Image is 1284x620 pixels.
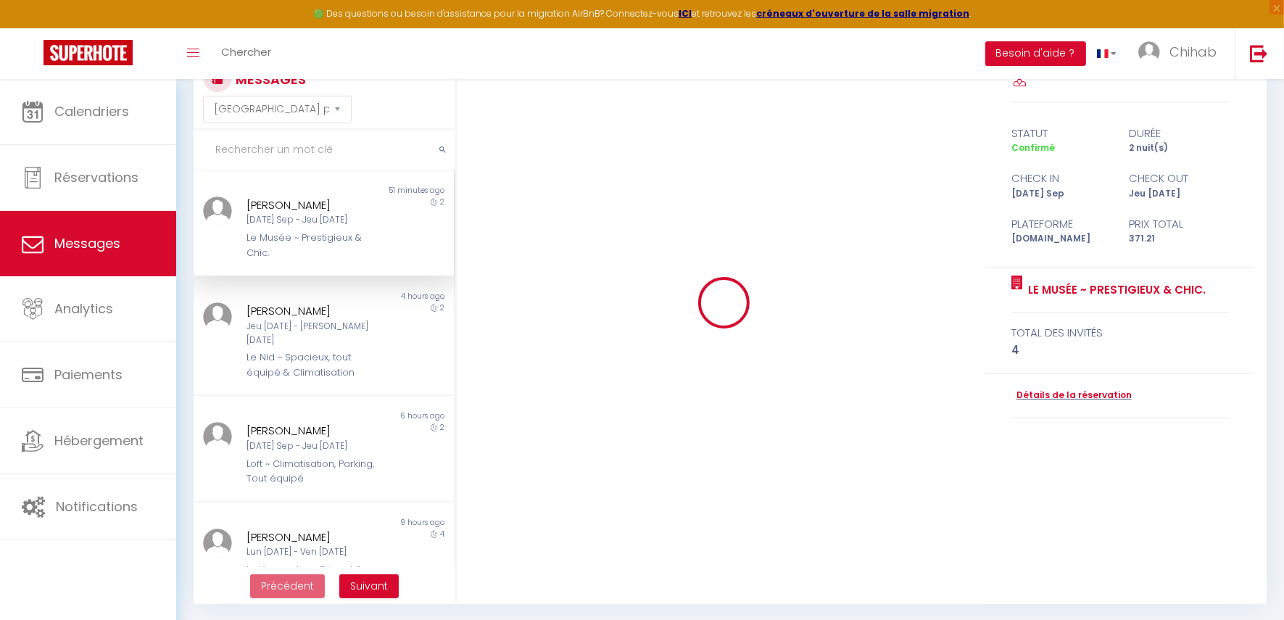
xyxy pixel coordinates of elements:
[324,291,455,302] div: 4 hours ago
[1119,141,1237,155] div: 2 nuit(s)
[1002,215,1119,233] div: Plateforme
[247,422,379,439] div: [PERSON_NAME]
[440,302,444,313] span: 2
[324,517,455,529] div: 9 hours ago
[1119,170,1237,187] div: check out
[339,574,399,599] button: Next
[1002,170,1119,187] div: check in
[1002,187,1119,201] div: [DATE] Sep
[1250,44,1268,62] img: logout
[247,439,379,453] div: [DATE] Sep - Jeu [DATE]
[1119,125,1237,142] div: durée
[203,529,232,558] img: ...
[210,28,282,79] a: Chercher
[56,497,138,516] span: Notifications
[194,130,455,170] input: Rechercher un mot clé
[756,7,969,20] a: créneaux d'ouverture de la salle migration
[324,185,455,197] div: 51 minutes ago
[261,579,314,593] span: Précédent
[221,44,271,59] span: Chercher
[440,529,444,540] span: 4
[54,234,120,252] span: Messages
[247,563,379,592] div: Le Yume ~ Luxe Discret & Détente
[247,197,379,214] div: [PERSON_NAME]
[440,422,444,433] span: 2
[1002,125,1119,142] div: statut
[324,410,455,422] div: 6 hours ago
[1169,43,1217,61] span: Chihab
[1119,232,1237,246] div: 371.21
[1011,141,1055,154] span: Confirmé
[985,41,1086,66] button: Besoin d'aide ?
[247,302,379,320] div: [PERSON_NAME]
[1119,187,1237,201] div: Jeu [DATE]
[679,7,692,20] a: ICI
[54,102,129,120] span: Calendriers
[54,365,123,384] span: Paiements
[247,529,379,546] div: [PERSON_NAME]
[247,350,379,380] div: Le Nid ~ Spacieux, tout équipé & Climatisation
[247,545,379,559] div: Lun [DATE] - Ven [DATE]
[247,457,379,487] div: Loft ~ Climatisation, Parking, Tout équipé
[232,63,306,96] h3: MESSAGES
[54,299,113,318] span: Analytics
[1011,342,1227,359] div: 4
[1011,324,1227,342] div: total des invités
[1127,28,1235,79] a: ... Chihab
[440,197,444,207] span: 2
[1119,215,1237,233] div: Prix total
[1002,232,1119,246] div: [DOMAIN_NAME]
[250,574,325,599] button: Previous
[12,6,55,49] button: Ouvrir le widget de chat LiveChat
[247,320,379,347] div: Jeu [DATE] - [PERSON_NAME] [DATE]
[1138,41,1160,63] img: ...
[54,168,138,186] span: Réservations
[1011,389,1132,402] a: Détails de la réservation
[350,579,388,593] span: Suivant
[203,422,232,451] img: ...
[54,431,144,450] span: Hébergement
[247,213,379,227] div: [DATE] Sep - Jeu [DATE]
[203,302,232,331] img: ...
[203,197,232,226] img: ...
[247,231,379,260] div: Le Musée ~ Prestigieux & Chic.
[1023,281,1206,299] a: Le Musée ~ Prestigieux & Chic.
[44,40,133,65] img: Super Booking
